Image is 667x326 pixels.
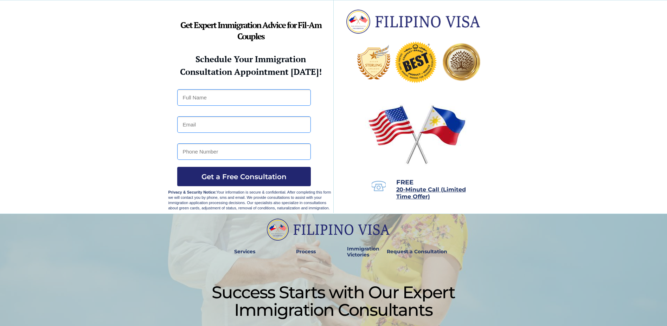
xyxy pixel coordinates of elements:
[396,186,466,200] span: 20-Minute Call (Limited Time Offer)
[230,244,260,260] a: Services
[293,244,319,260] a: Process
[387,248,447,255] strong: Request a Consultation
[234,248,255,255] strong: Services
[168,190,331,210] span: Your information is secure & confidential. After completing this form we will contact you by phon...
[212,282,455,320] span: Success Starts with Our Expert Immigration Consultants
[344,244,368,260] a: Immigration Victories
[195,53,306,65] strong: Schedule Your Immigration
[168,190,217,194] strong: Privacy & Security Notice:
[177,89,311,106] input: Full Name
[177,167,311,186] button: Get a Free Consultation
[177,116,311,133] input: Email
[180,19,321,42] strong: Get Expert Immigration Advice for Fil-Am Couples
[396,187,466,200] a: 20-Minute Call (Limited Time Offer)
[384,244,450,260] a: Request a Consultation
[177,172,311,181] span: Get a Free Consultation
[396,178,413,186] span: FREE
[180,66,322,77] strong: Consultation Appointment [DATE]!
[347,246,379,258] strong: Immigration Victories
[177,143,311,160] input: Phone Number
[296,248,316,255] strong: Process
